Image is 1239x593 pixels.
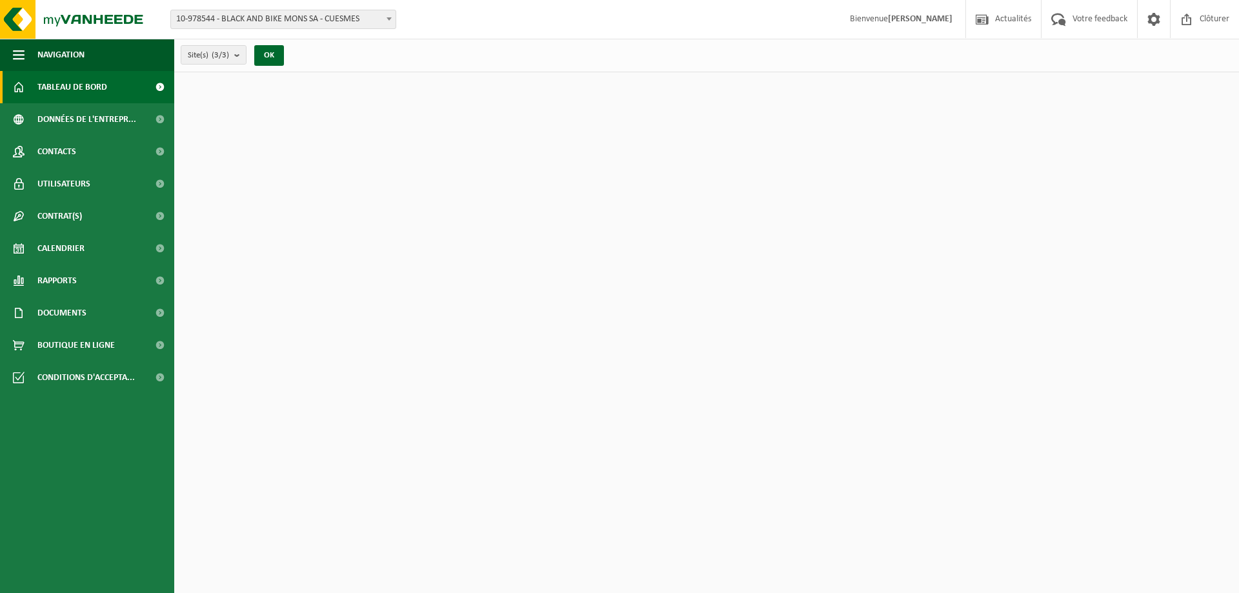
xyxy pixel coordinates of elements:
[37,168,90,200] span: Utilisateurs
[37,71,107,103] span: Tableau de bord
[37,103,136,136] span: Données de l'entrepr...
[37,329,115,361] span: Boutique en ligne
[170,10,396,29] span: 10-978544 - BLACK AND BIKE MONS SA - CUESMES
[37,265,77,297] span: Rapports
[212,51,229,59] count: (3/3)
[37,200,82,232] span: Contrat(s)
[37,232,85,265] span: Calendrier
[188,46,229,65] span: Site(s)
[37,39,85,71] span: Navigation
[171,10,396,28] span: 10-978544 - BLACK AND BIKE MONS SA - CUESMES
[254,45,284,66] button: OK
[37,297,86,329] span: Documents
[181,45,247,65] button: Site(s)(3/3)
[888,14,952,24] strong: [PERSON_NAME]
[37,361,135,394] span: Conditions d'accepta...
[37,136,76,168] span: Contacts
